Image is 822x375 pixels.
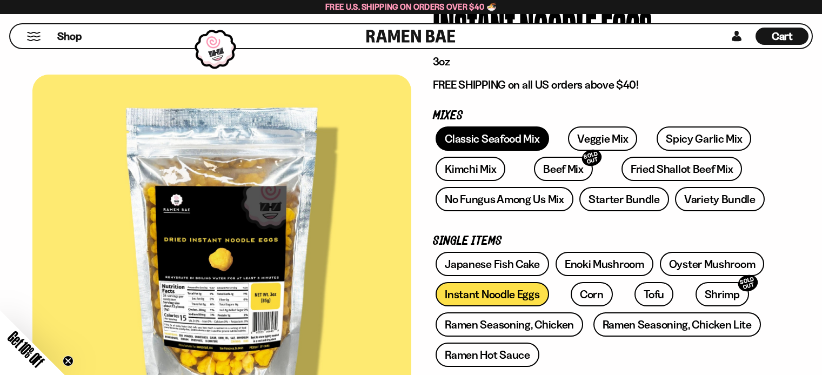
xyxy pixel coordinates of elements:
a: Variety Bundle [675,187,765,211]
a: Japanese Fish Cake [436,252,549,276]
button: Close teaser [63,356,73,366]
a: Fried Shallot Beef Mix [621,157,742,181]
div: SOLD OUT [580,148,604,169]
a: Corn [571,282,613,306]
a: Cart [756,24,808,48]
a: Ramen Seasoning, Chicken [436,312,583,337]
a: Enoki Mushroom [556,252,653,276]
a: ShrimpSOLD OUT [696,282,749,306]
a: Ramen Seasoning, Chicken Lite [593,312,761,337]
a: Classic Seafood Mix [436,126,549,151]
button: Mobile Menu Trigger [26,32,41,41]
a: Spicy Garlic Mix [657,126,751,151]
a: Starter Bundle [579,187,669,211]
a: Beef MixSOLD OUT [534,157,593,181]
p: FREE SHIPPING on all US orders above $40! [433,78,768,92]
a: Shop [57,28,82,45]
span: Cart [772,30,793,43]
a: Ramen Hot Sauce [436,343,539,367]
p: Mixes [433,111,768,121]
div: SOLD OUT [736,273,760,294]
p: Single Items [433,236,768,246]
span: Shop [57,29,82,44]
span: Free U.S. Shipping on Orders over $40 🍜 [325,2,497,12]
a: Kimchi Mix [436,157,505,181]
a: Tofu [634,282,673,306]
a: No Fungus Among Us Mix [436,187,573,211]
a: Veggie Mix [568,126,637,151]
span: Get 10% Off [5,328,47,370]
p: 3oz [433,55,768,69]
a: Oyster Mushroom [660,252,765,276]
